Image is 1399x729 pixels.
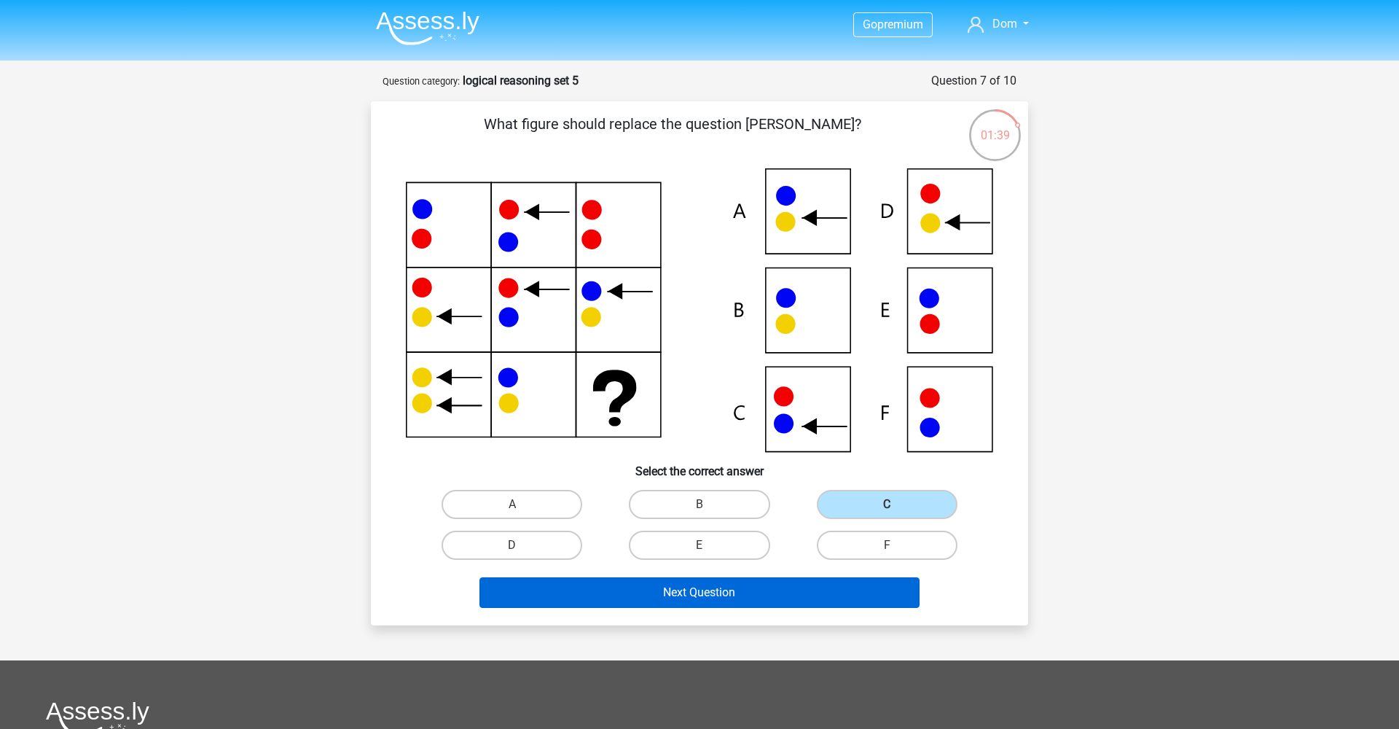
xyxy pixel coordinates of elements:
div: Question 7 of 10 [931,72,1016,90]
label: B [629,490,769,519]
label: D [442,531,582,560]
label: C [817,490,957,519]
p: What figure should replace the question [PERSON_NAME]? [394,113,950,157]
span: Go [863,17,877,31]
label: F [817,531,957,560]
small: Question category: [383,76,460,87]
img: Assessly [376,11,479,45]
h6: Select the correct answer [394,453,1005,478]
span: Dom [992,17,1017,31]
button: Next Question [479,577,920,608]
strong: logical reasoning set 5 [463,74,579,87]
span: premium [877,17,923,31]
label: E [629,531,769,560]
a: Dom [962,15,1035,33]
label: A [442,490,582,519]
a: Gopremium [854,15,932,34]
div: 01:39 [968,108,1022,144]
